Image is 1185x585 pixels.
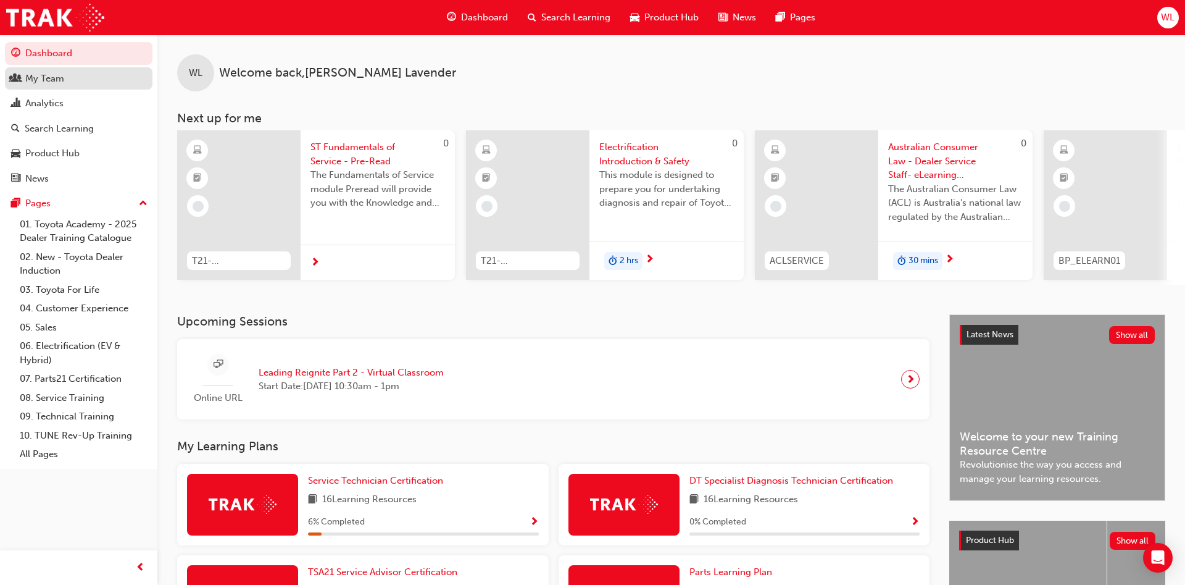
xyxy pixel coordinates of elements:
span: duration-icon [609,253,617,269]
button: Show all [1109,326,1155,344]
button: Show all [1110,532,1156,550]
span: news-icon [11,174,20,185]
span: 0 [1021,138,1026,149]
div: Analytics [25,96,64,111]
span: pages-icon [11,198,20,209]
button: Show Progress [910,515,920,530]
img: Trak [6,4,104,32]
div: Product Hub [25,146,80,161]
span: Show Progress [910,517,920,528]
span: WL [1161,11,1175,25]
a: Latest NewsShow allWelcome to your new Training Resource CentreRevolutionise the way you access a... [949,314,1165,501]
span: Product Hub [966,535,1014,545]
span: Show Progress [530,517,539,528]
span: Welcome back , [PERSON_NAME] Lavender [219,66,456,80]
span: book-icon [308,492,317,508]
button: Pages [5,192,152,215]
span: News [733,11,756,25]
span: ST Fundamentals of Service - Pre-Read [310,140,445,168]
a: Product Hub [5,142,152,165]
div: Search Learning [25,122,94,136]
div: Pages [25,196,51,211]
span: next-icon [945,255,954,266]
span: Revolutionise the way you access and manage your learning resources. [960,458,1155,486]
a: Dashboard [5,42,152,65]
span: Latest News [967,329,1013,340]
span: up-icon [139,196,148,212]
span: 16 Learning Resources [322,492,417,508]
span: Pages [790,11,815,25]
a: Analytics [5,92,152,115]
span: Online URL [187,391,249,405]
span: next-icon [645,255,654,266]
span: Service Technician Certification [308,475,443,486]
a: Service Technician Certification [308,474,448,488]
a: 0T21-FOD_HVIS_PREREQElectrification Introduction & SafetyThis module is designed to prepare you f... [466,130,744,280]
button: DashboardMy TeamAnalyticsSearch LearningProduct HubNews [5,40,152,192]
span: prev-icon [136,560,145,576]
a: Product HubShow all [959,531,1155,550]
h3: My Learning Plans [177,439,929,453]
a: guage-iconDashboard [437,5,518,30]
span: car-icon [11,148,20,159]
button: Show Progress [530,515,539,530]
span: WL [189,66,202,80]
span: Dashboard [461,11,508,25]
a: Search Learning [5,117,152,140]
a: My Team [5,67,152,90]
a: car-iconProduct Hub [620,5,709,30]
span: T21-FOD_HVIS_PREREQ [481,254,575,268]
span: search-icon [11,124,20,135]
a: search-iconSearch Learning [518,5,620,30]
div: Open Intercom Messenger [1143,543,1173,573]
span: Product Hub [644,11,699,25]
span: 16 Learning Resources [704,492,798,508]
span: guage-icon [11,48,20,59]
span: DT Specialist Diagnosis Technician Certification [689,475,893,486]
span: 6 % Completed [308,515,365,529]
img: Trak [590,495,658,514]
span: The Fundamentals of Service module Preread will provide you with the Knowledge and Understanding ... [310,168,445,210]
span: T21-STFOS_PRE_READ [192,254,286,268]
span: chart-icon [11,98,20,109]
span: booktick-icon [193,170,202,187]
a: news-iconNews [709,5,766,30]
a: 10. TUNE Rev-Up Training [15,426,152,445]
span: duration-icon [897,253,906,269]
span: news-icon [718,10,728,25]
span: next-icon [310,258,320,269]
span: 0 % Completed [689,515,746,529]
a: 06. Electrification (EV & Hybrid) [15,337,152,369]
span: learningResourceType_ELEARNING-icon [1060,143,1068,159]
a: 04. Customer Experience [15,299,152,318]
span: ACLSERVICE [770,254,824,268]
span: Leading Reignite Part 2 - Virtual Classroom [259,366,444,380]
span: search-icon [528,10,536,25]
a: 08. Service Training [15,389,152,408]
span: This module is designed to prepare you for undertaking diagnosis and repair of Toyota & Lexus Ele... [599,168,734,210]
span: learningRecordVerb_NONE-icon [770,201,781,212]
a: 03. Toyota For Life [15,280,152,300]
a: pages-iconPages [766,5,825,30]
span: Search Learning [541,11,610,25]
span: 0 [443,138,449,149]
button: WL [1157,7,1179,28]
a: 0T21-STFOS_PRE_READST Fundamentals of Service - Pre-ReadThe Fundamentals of Service module Prerea... [177,130,455,280]
span: TSA21 Service Advisor Certification [308,566,457,578]
a: 07. Parts21 Certification [15,369,152,389]
span: learningRecordVerb_NONE-icon [193,201,204,212]
span: car-icon [630,10,639,25]
a: 05. Sales [15,318,152,337]
h3: Next up for me [157,111,1185,125]
a: 0ACLSERVICEAustralian Consumer Law - Dealer Service Staff- eLearning ModuleThe Australian Consume... [755,130,1033,280]
a: Latest NewsShow all [960,325,1155,345]
span: 30 mins [908,254,938,268]
a: 09. Technical Training [15,407,152,426]
span: learningResourceType_ELEARNING-icon [771,143,780,159]
span: sessionType_ONLINE_URL-icon [214,357,223,372]
a: 02. New - Toyota Dealer Induction [15,248,152,280]
span: Welcome to your new Training Resource Centre [960,430,1155,458]
span: Parts Learning Plan [689,566,772,578]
